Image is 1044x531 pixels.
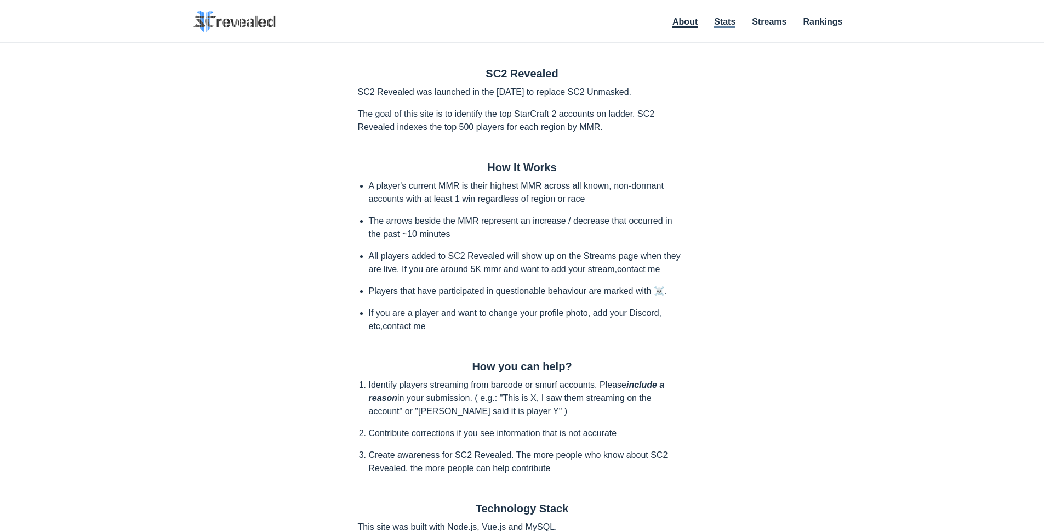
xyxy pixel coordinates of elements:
img: SC2 Revealed [193,11,276,32]
li: Identify players streaming from barcode or smurf accounts. Please in your submission. ( e.g.: "Th... [369,379,687,418]
p: The goal of this site is to identify the top StarCraft 2 accounts on ladder. SC2 Revealed indexes... [358,108,687,134]
a: Rankings [803,17,842,26]
h2: How It Works [358,161,687,174]
h2: How you can help? [358,360,687,373]
a: contact me [383,321,425,331]
a: About [672,17,698,28]
h2: Technology Stack [358,502,687,515]
h2: SC2 Revealed [358,67,687,80]
li: The arrows beside the MMR represent an increase / decrease that occurred in the past ~10 minutes [369,214,687,241]
li: Contribute corrections if you see information that is not accurate [369,427,687,440]
li: A player's current MMR is their highest MMR across all known, non-dormant accounts with at least ... [369,179,687,206]
a: Stats [714,17,735,28]
li: All players added to SC2 Revealed will show up on the Streams page when they are live. If you are... [369,250,687,276]
li: Create awareness for SC2 Revealed. The more people who know about SC2 Revealed, the more people c... [369,449,687,475]
li: If you are a player and want to change your profile photo, add your Discord, etc, [369,307,687,333]
a: Streams [752,17,786,26]
li: Players that have participated in questionable behaviour are marked with ☠️. [369,285,687,298]
p: SC2 Revealed was launched in the [DATE] to replace SC2 Unmasked. [358,86,687,99]
a: contact me [617,264,660,274]
span: include a reason [369,380,665,403]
